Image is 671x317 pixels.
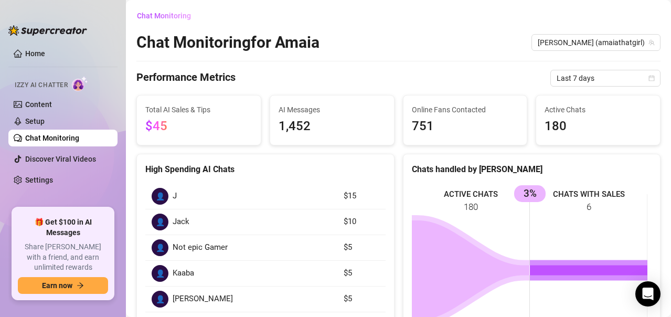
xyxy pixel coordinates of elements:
[25,155,96,163] a: Discover Viral Videos
[173,216,189,228] span: Jack
[412,163,652,176] div: Chats handled by [PERSON_NAME]
[145,119,167,133] span: $45
[152,291,168,308] div: 👤
[648,75,655,81] span: calendar
[152,265,168,282] div: 👤
[136,7,199,24] button: Chat Monitoring
[15,80,68,90] span: Izzy AI Chatter
[25,134,79,142] a: Chat Monitoring
[545,104,652,115] span: Active Chats
[344,190,379,203] article: $15
[344,267,379,280] article: $5
[18,217,108,238] span: 🎁 Get $100 in AI Messages
[25,49,45,58] a: Home
[344,241,379,254] article: $5
[279,117,386,136] span: 1,452
[173,241,228,254] span: Not epic Gamer
[412,117,519,136] span: 751
[152,214,168,230] div: 👤
[344,293,379,305] article: $5
[136,70,236,87] h4: Performance Metrics
[77,282,84,289] span: arrow-right
[635,281,661,307] div: Open Intercom Messenger
[136,33,319,52] h2: Chat Monitoring for Amaia
[344,216,379,228] article: $10
[648,39,655,46] span: team
[25,176,53,184] a: Settings
[279,104,386,115] span: AI Messages
[152,239,168,256] div: 👤
[173,293,233,305] span: [PERSON_NAME]
[18,242,108,273] span: Share [PERSON_NAME] with a friend, and earn unlimited rewards
[72,76,88,91] img: AI Chatter
[545,117,652,136] span: 180
[173,190,177,203] span: J
[412,104,519,115] span: Online Fans Contacted
[25,100,52,109] a: Content
[152,188,168,205] div: 👤
[557,70,654,86] span: Last 7 days
[42,281,72,290] span: Earn now
[145,163,386,176] div: High Spending AI Chats
[137,12,191,20] span: Chat Monitoring
[538,35,654,50] span: Amaia (amaiathatgirl)
[18,277,108,294] button: Earn nowarrow-right
[25,117,45,125] a: Setup
[8,25,87,36] img: logo-BBDzfeDw.svg
[173,267,194,280] span: Kaaba
[145,104,252,115] span: Total AI Sales & Tips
